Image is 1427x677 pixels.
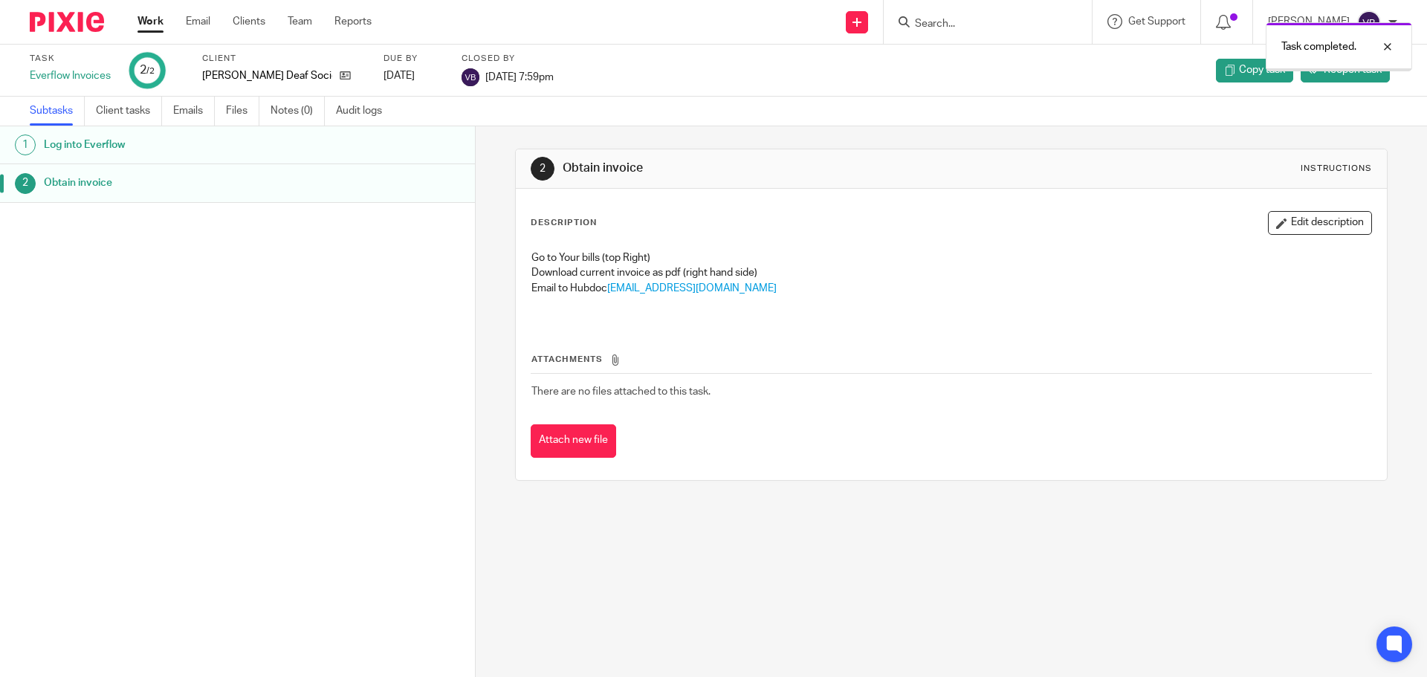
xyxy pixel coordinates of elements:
[30,97,85,126] a: Subtasks
[531,355,603,363] span: Attachments
[531,265,1371,280] p: Download current invoice as pdf (right hand side)
[15,135,36,155] div: 1
[30,53,111,65] label: Task
[531,157,554,181] div: 2
[44,134,322,156] h1: Log into Everflow
[485,71,554,82] span: [DATE] 7:59pm
[1281,39,1356,54] p: Task completed.
[271,97,325,126] a: Notes (0)
[30,12,104,32] img: Pixie
[288,14,312,29] a: Team
[173,97,215,126] a: Emails
[462,68,479,86] img: svg%3E
[462,53,554,65] label: Closed by
[531,217,597,229] p: Description
[202,68,332,83] p: [PERSON_NAME] Deaf Society
[1268,211,1372,235] button: Edit description
[44,172,322,194] h1: Obtain invoice
[334,14,372,29] a: Reports
[146,67,155,75] small: /2
[202,53,365,65] label: Client
[531,386,711,397] span: There are no files attached to this task.
[531,424,616,458] button: Attach new file
[226,97,259,126] a: Files
[186,14,210,29] a: Email
[1301,163,1372,175] div: Instructions
[384,68,443,83] div: [DATE]
[30,68,111,83] div: Everflow Invoices
[15,173,36,194] div: 2
[233,14,265,29] a: Clients
[1357,10,1381,34] img: svg%3E
[531,281,1371,296] p: Email to Hubdoc
[137,14,164,29] a: Work
[607,283,777,294] span: [EMAIL_ADDRESS][DOMAIN_NAME]
[140,62,155,79] div: 2
[96,97,162,126] a: Client tasks
[563,161,983,176] h1: Obtain invoice
[384,53,443,65] label: Due by
[336,97,393,126] a: Audit logs
[531,250,1371,265] p: Go to Your bills (top Right)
